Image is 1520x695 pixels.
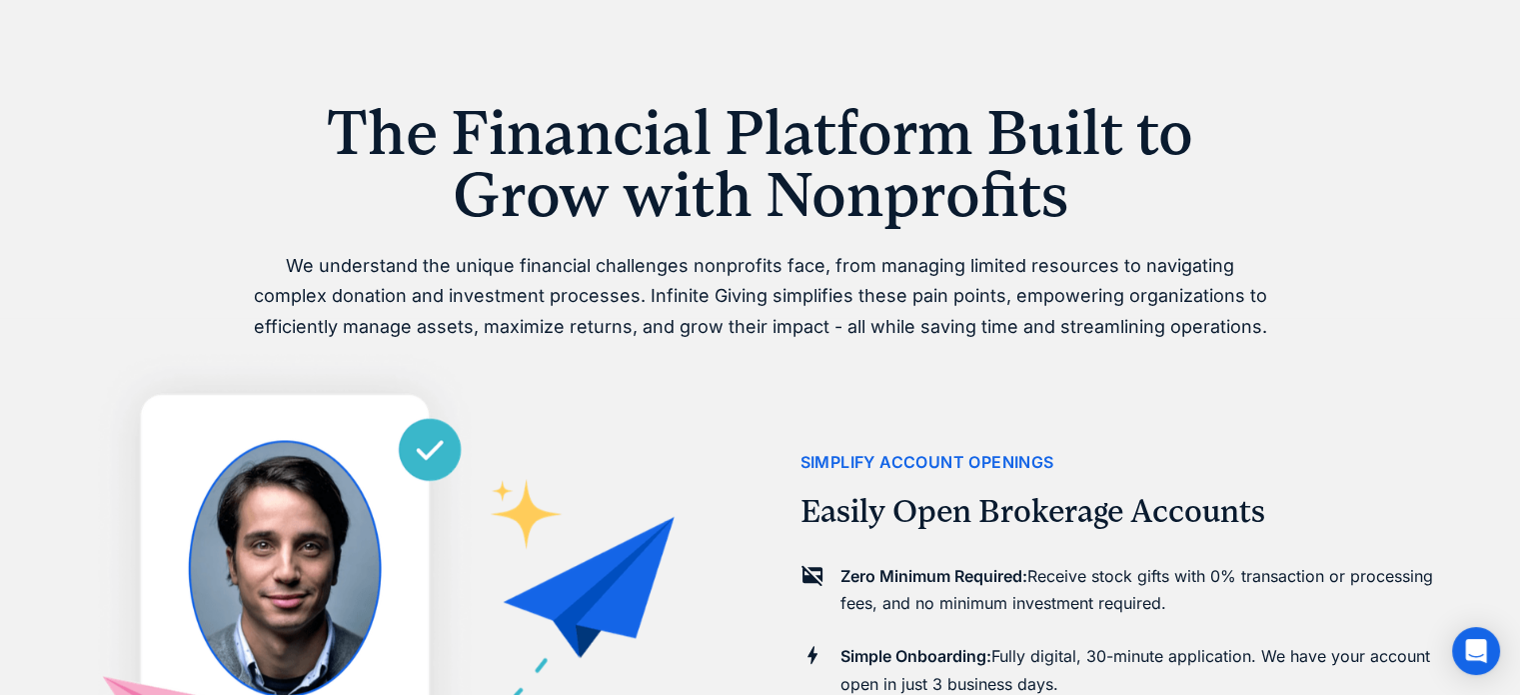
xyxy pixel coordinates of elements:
[840,566,1027,586] strong: Zero Minimum Required:
[800,493,1265,531] h2: Easily Open Brokerage Accounts
[249,102,1272,227] h1: The Financial Platform Built to Grow with Nonprofits
[840,563,1444,617] p: Receive stock gifts with 0% transaction or processing fees, and no minimum investment required.
[249,251,1272,343] p: We understand the unique financial challenges nonprofits face, from managing limited resources to...
[1452,627,1500,675] div: Open Intercom Messenger
[840,646,991,666] strong: Simple Onboarding:
[800,449,1054,476] div: simplify account openings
